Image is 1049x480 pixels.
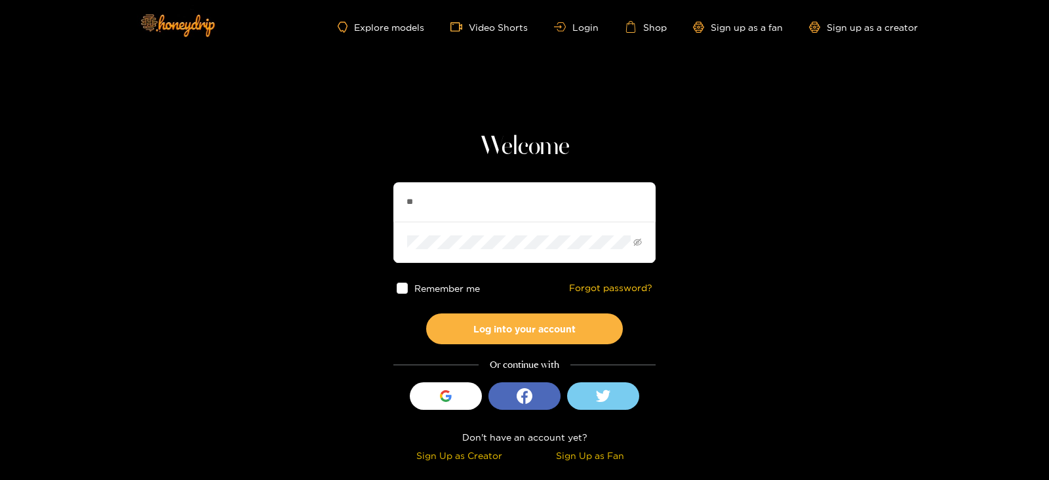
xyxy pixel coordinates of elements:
[450,21,469,33] span: video-camera
[450,21,528,33] a: Video Shorts
[554,22,599,32] a: Login
[414,283,480,293] span: Remember me
[693,22,783,33] a: Sign up as a fan
[397,448,521,463] div: Sign Up as Creator
[633,238,642,247] span: eye-invisible
[393,357,656,372] div: Or continue with
[393,131,656,163] h1: Welcome
[338,22,424,33] a: Explore models
[426,313,623,344] button: Log into your account
[528,448,652,463] div: Sign Up as Fan
[393,430,656,445] div: Don't have an account yet?
[809,22,918,33] a: Sign up as a creator
[569,283,652,294] a: Forgot password?
[625,21,667,33] a: Shop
